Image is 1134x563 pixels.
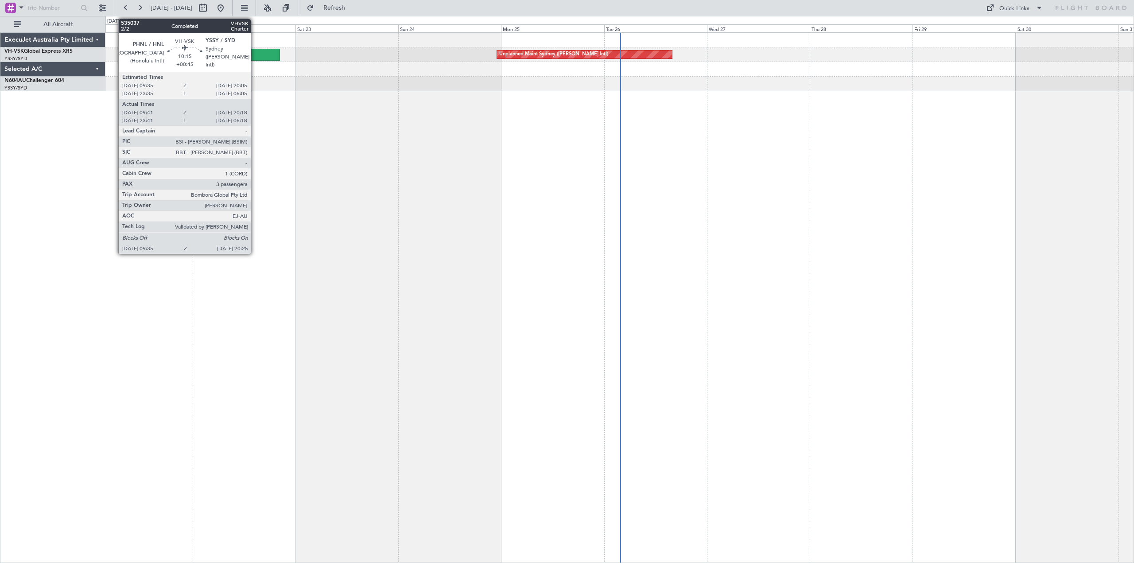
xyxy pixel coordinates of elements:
div: Quick Links [999,4,1029,13]
div: Tue 26 [604,24,707,32]
div: Mon 25 [501,24,604,32]
div: [DATE] [107,18,122,25]
span: N604AU [4,78,26,83]
a: N604AUChallenger 604 [4,78,64,83]
span: [DATE] - [DATE] [151,4,192,12]
div: Fri 22 [193,24,295,32]
div: Thu 28 [810,24,913,32]
a: YSSY/SYD [4,55,27,62]
button: Quick Links [982,1,1047,15]
button: All Aircraft [10,17,96,31]
a: YSSY/SYD [4,85,27,91]
div: Fri 29 [913,24,1015,32]
a: VH-VSKGlobal Express XRS [4,49,73,54]
div: Sat 23 [295,24,398,32]
div: Unplanned Maint Sydney ([PERSON_NAME] Intl) [499,48,608,61]
div: Wed 27 [707,24,810,32]
div: Sun 24 [398,24,501,32]
span: Refresh [316,5,353,11]
span: All Aircraft [23,21,93,27]
input: Trip Number [27,1,78,15]
span: VH-VSK [4,49,24,54]
div: Thu 21 [89,24,192,32]
div: Sat 30 [1016,24,1118,32]
button: Refresh [303,1,356,15]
